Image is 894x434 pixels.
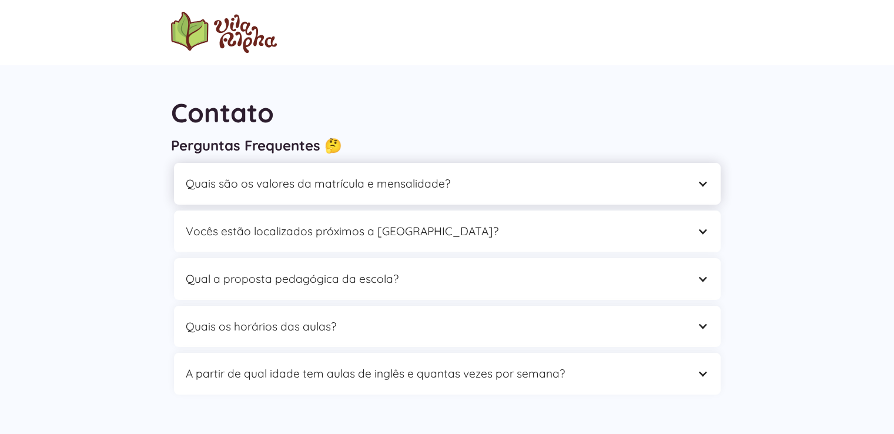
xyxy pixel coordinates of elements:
div: Vocês estão localizados próximos a [GEOGRAPHIC_DATA]? [186,222,685,241]
div: A partir de qual idade tem aulas de inglês e quantas vezes por semana? [174,353,721,395]
div: Quais são os valores da matrícula e mensalidade? [186,175,685,193]
div: A partir de qual idade tem aulas de inglês e quantas vezes por semana? [186,365,685,383]
div: Qual a proposta pedagógica da escola? [174,258,721,300]
h3: Perguntas Frequentes 🤔 [171,136,724,154]
div: Vocês estão localizados próximos a [GEOGRAPHIC_DATA]? [174,211,721,252]
h1: Contato [171,94,724,131]
div: Quais os horários das aulas? [174,306,721,348]
div: Quais os horários das aulas? [186,318,685,336]
div: Qual a proposta pedagógica da escola? [186,270,685,288]
a: home [171,12,277,53]
img: logo Escola Vila Alpha [171,12,277,53]
div: Quais são os valores da matrícula e mensalidade? [174,163,721,205]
